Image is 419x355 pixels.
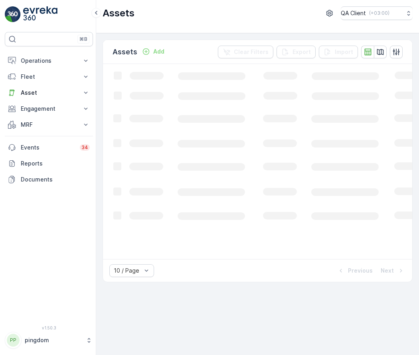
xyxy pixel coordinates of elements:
[319,46,358,58] button: Import
[341,9,366,17] p: QA Client
[81,144,88,151] p: 34
[79,36,87,42] p: ⌘B
[21,105,77,113] p: Engagement
[5,325,93,330] span: v 1.50.3
[103,7,134,20] p: Assets
[139,47,168,56] button: Add
[369,10,389,16] p: ( +03:00 )
[381,267,394,275] p: Next
[7,334,20,347] div: PP
[5,117,93,133] button: MRF
[5,140,93,156] a: Events34
[293,48,311,56] p: Export
[21,160,90,168] p: Reports
[336,266,374,275] button: Previous
[21,144,75,152] p: Events
[113,46,137,58] p: Assets
[348,267,373,275] p: Previous
[341,6,413,20] button: QA Client(+03:00)
[23,6,57,22] img: logo_light-DOdMpM7g.png
[5,69,93,85] button: Fleet
[21,57,77,65] p: Operations
[5,53,93,69] button: Operations
[5,332,93,349] button: PPpingdom
[5,156,93,172] a: Reports
[380,266,406,275] button: Next
[21,89,77,97] p: Asset
[21,121,77,129] p: MRF
[5,101,93,117] button: Engagement
[5,172,93,187] a: Documents
[5,85,93,101] button: Asset
[335,48,353,56] p: Import
[218,46,273,58] button: Clear Filters
[21,176,90,183] p: Documents
[21,73,77,81] p: Fleet
[25,336,82,344] p: pingdom
[277,46,316,58] button: Export
[153,48,164,56] p: Add
[234,48,269,56] p: Clear Filters
[5,6,21,22] img: logo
